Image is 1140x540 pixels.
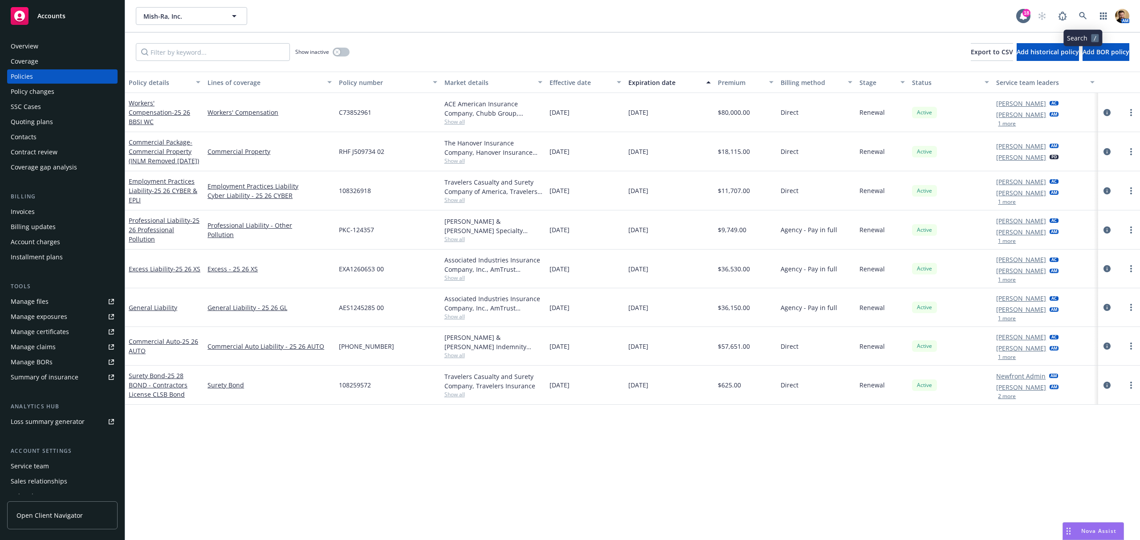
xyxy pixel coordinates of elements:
a: Commercial Property [208,147,332,156]
span: $57,651.00 [718,342,750,351]
a: Commercial Package [129,138,199,165]
a: Manage claims [7,340,118,354]
button: Policy details [125,72,204,93]
a: Search [1074,7,1092,25]
img: photo [1115,9,1129,23]
button: 1 more [998,121,1016,126]
a: General Liability [129,303,177,312]
div: Installment plans [11,250,63,264]
div: Policies [11,69,33,84]
a: Report a Bug [1054,7,1071,25]
a: Surety Bond [129,371,187,399]
span: $80,000.00 [718,108,750,117]
a: circleInformation [1102,302,1112,313]
button: Stage [856,72,908,93]
span: Active [916,226,933,234]
span: Agency - Pay in full [781,303,837,312]
div: Policy number [339,78,427,87]
div: Account charges [11,235,60,249]
a: [PERSON_NAME] [996,383,1046,392]
a: Manage files [7,294,118,309]
a: circleInformation [1102,380,1112,391]
a: Employment Practices Liability [208,181,332,191]
span: $18,115.00 [718,147,750,156]
a: more [1126,146,1136,157]
a: [PERSON_NAME] [996,305,1046,314]
button: Lines of coverage [204,72,335,93]
span: Show inactive [295,48,329,56]
div: Coverage [11,54,38,69]
span: Active [916,342,933,350]
button: Premium [714,72,778,93]
button: 1 more [998,355,1016,360]
a: [PERSON_NAME] [996,343,1046,353]
span: Direct [781,342,798,351]
div: Market details [444,78,533,87]
div: ACE American Insurance Company, Chubb Group, [PERSON_NAME] Business Services, Inc. (BBSI) [444,99,542,118]
span: Renewal [859,225,885,234]
a: Quoting plans [7,115,118,129]
span: Show all [444,313,542,320]
a: Overview [7,39,118,53]
div: Associated Industries Insurance Company, Inc., AmTrust Financial Services, Amwins [444,255,542,274]
a: more [1126,263,1136,274]
span: [PHONE_NUMBER] [339,342,394,351]
div: Manage exposures [11,310,67,324]
div: Policy changes [11,85,54,99]
a: [PERSON_NAME] [996,216,1046,226]
div: Travelers Casualty and Surety Company of America, Travelers Insurance [444,177,542,196]
div: SSC Cases [11,100,41,114]
button: Expiration date [625,72,714,93]
a: [PERSON_NAME] [996,99,1046,108]
a: Pollution [208,230,332,239]
a: [PERSON_NAME] [996,255,1046,264]
a: more [1126,341,1136,351]
a: Loss summary generator [7,415,118,429]
div: Service team [11,459,49,473]
div: Travelers Casualty and Surety Company, Travelers Insurance [444,372,542,391]
a: Workers' Compensation [208,108,332,117]
button: 1 more [998,199,1016,205]
div: Status [912,78,979,87]
button: Status [908,72,993,93]
a: [PERSON_NAME] [996,266,1046,275]
span: [DATE] [628,264,648,274]
div: Overview [11,39,38,53]
a: Excess - 25 26 XS [208,264,332,274]
div: Manage certificates [11,325,69,339]
button: Mish-Ra, Inc. [136,7,247,25]
a: [PERSON_NAME] [996,177,1046,186]
span: $36,530.00 [718,264,750,274]
span: Export to CSV [971,48,1013,56]
span: $36,150.00 [718,303,750,312]
span: [DATE] [550,342,570,351]
a: Policies [7,69,118,84]
a: more [1126,302,1136,313]
div: The Hanover Insurance Company, Hanover Insurance Group [444,138,542,157]
div: Premium [718,78,764,87]
span: Open Client Navigator [16,511,83,520]
a: [PERSON_NAME] [996,227,1046,237]
button: Market details [441,72,546,93]
input: Filter by keyword... [136,43,290,61]
span: [DATE] [628,108,648,117]
span: $9,749.00 [718,225,746,234]
span: Direct [781,380,798,390]
button: 1 more [998,277,1016,282]
span: Show all [444,351,542,359]
div: Effective date [550,78,611,87]
span: [DATE] [628,303,648,312]
a: circleInformation [1102,146,1112,157]
a: Manage BORs [7,355,118,369]
a: Newfront Admin [996,371,1046,381]
span: Direct [781,147,798,156]
button: Export to CSV [971,43,1013,61]
span: Renewal [859,186,885,195]
a: Summary of insurance [7,370,118,384]
div: Invoices [11,205,35,219]
a: [PERSON_NAME] [996,153,1046,162]
span: AES1245285 00 [339,303,384,312]
button: Service team leaders [993,72,1098,93]
a: Workers' Compensation [129,99,190,126]
span: 108259572 [339,380,371,390]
